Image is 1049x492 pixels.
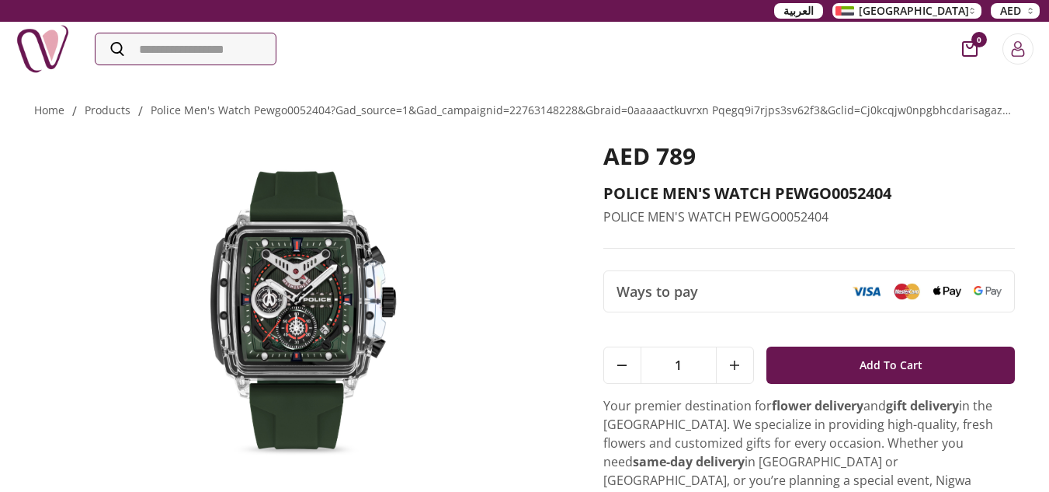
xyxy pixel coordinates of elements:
img: Apple Pay [933,286,961,298]
input: Search [96,33,276,65]
button: AED [991,3,1040,19]
span: AED 789 [603,140,696,172]
span: Add To Cart [860,351,922,379]
strong: same-day delivery [633,453,745,470]
button: Add To Cart [766,347,1016,384]
img: Arabic_dztd3n.png [835,6,854,16]
button: [GEOGRAPHIC_DATA] [832,3,981,19]
li: / [138,102,143,120]
h2: POLICE MEN'S WATCH PEWGO0052404 [603,183,1016,204]
strong: flower delivery [772,397,863,414]
img: Visa [853,286,881,297]
li: / [72,102,77,120]
img: Google Pay [974,286,1002,297]
button: Login [1002,33,1033,65]
span: [GEOGRAPHIC_DATA] [859,3,969,19]
img: POLICE MEN'S WATCH PEWGO0052404 [34,142,560,485]
a: products [85,103,130,117]
button: cart-button [962,41,978,57]
img: Nigwa-uae-gifts [16,22,70,76]
img: Mastercard [893,283,921,299]
a: Home [34,103,64,117]
span: AED [1000,3,1021,19]
p: POLICE MEN'S WATCH PEWGO0052404 [603,208,1016,226]
strong: gift delivery [886,397,959,414]
span: العربية [783,3,814,19]
span: Ways to pay [617,281,698,302]
span: 1 [641,347,716,383]
span: 0 [971,32,987,47]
